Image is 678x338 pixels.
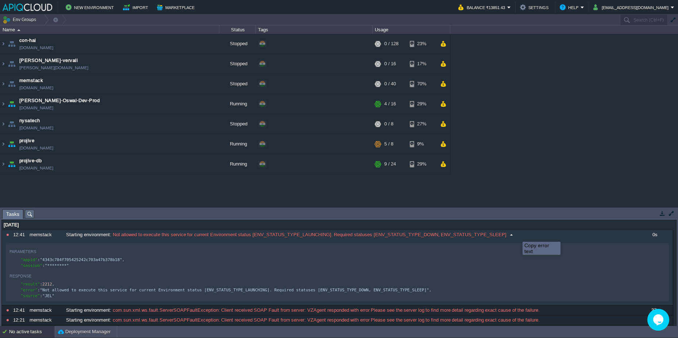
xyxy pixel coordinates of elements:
[7,34,17,54] img: AMDAwAAAACH5BAEAAAAALAAAAAABAAEAAAICRAEAOw==
[410,34,434,54] div: 23%
[28,325,63,335] div: mernstack
[19,84,53,92] a: [DOMAIN_NAME]
[19,117,40,124] span: nysatech
[9,247,36,256] div: Parameters
[0,154,6,174] img: AMDAwAAAACH5BAEAAAAALAAAAAABAAEAAAICRAEAOw==
[19,37,36,44] a: con-hai
[410,74,434,94] div: 70%
[58,328,111,335] button: Deployment Manager
[0,54,6,74] img: AMDAwAAAACH5BAEAAAAALAAAAAABAAEAAAICRAEAOw==
[66,307,110,314] span: Starting environment
[637,325,673,335] div: 15m 43s
[410,154,434,174] div: 29%
[21,288,38,292] span: "error"
[19,157,42,164] a: projive-db
[28,306,63,315] div: mernstack
[219,94,256,114] div: Running
[64,230,636,240] div: :
[19,124,53,132] a: [DOMAIN_NAME]
[410,94,434,114] div: 29%
[1,26,219,34] div: Name
[38,257,40,262] span: :
[373,26,450,34] div: Usage
[384,34,398,54] div: 0 / 128
[384,94,396,114] div: 4 / 16
[6,210,19,219] span: Tasks
[219,154,256,174] div: Running
[3,4,52,11] img: APIQCloud
[66,317,110,323] span: Starting environment
[21,257,38,262] span: "appid"
[3,15,39,25] button: Env Groups
[21,282,40,287] span: "result"
[647,309,671,331] iframe: chat widget
[17,29,20,31] img: AMDAwAAAACH5BAEAAAAALAAAAAABAAEAAAICRAEAOw==
[19,104,53,112] a: [DOMAIN_NAME]
[7,154,17,174] img: AMDAwAAAACH5BAEAAAAALAAAAAABAAEAAAICRAEAOw==
[219,34,256,54] div: Stopped
[220,26,255,34] div: Status
[19,137,34,144] a: projive
[64,325,636,335] div: :
[13,325,27,335] div: 11:56
[64,315,636,325] div: :
[2,220,673,230] div: [DATE]
[7,54,17,74] img: AMDAwAAAACH5BAEAAAAALAAAAAABAAEAAAICRAEAOw==
[410,114,434,134] div: 27%
[637,230,673,240] div: 0s
[524,242,559,254] div: Copy error text
[384,114,393,134] div: 0 / 8
[458,3,507,12] button: Balance ₹13851.43
[219,134,256,154] div: Running
[42,282,52,287] span: 2212
[13,306,27,315] div: 12:41
[19,97,100,104] a: [PERSON_NAME]-Oswal-Dev-Prod
[0,34,6,54] img: AMDAwAAAACH5BAEAAAAALAAAAAABAAEAAAICRAEAOw==
[66,232,110,238] span: Starting environment
[219,114,256,134] div: Stopped
[64,306,636,315] div: :
[42,263,45,268] span: :
[19,144,53,152] a: [DOMAIN_NAME]
[19,57,78,64] a: [PERSON_NAME]-vervali
[19,64,88,71] a: [PERSON_NAME][DOMAIN_NAME]
[0,134,6,154] img: AMDAwAAAACH5BAEAAAAALAAAAAABAAEAAAICRAEAOw==
[28,230,63,240] div: mernstack
[410,134,434,154] div: 9%
[0,94,6,114] img: AMDAwAAAACH5BAEAAAAALAAAAAABAAEAAAICRAEAOw==
[7,114,17,134] img: AMDAwAAAACH5BAEAAAAALAAAAAABAAEAAAICRAEAOw==
[256,26,372,34] div: Tags
[40,294,42,298] span: :
[52,282,55,287] span: ,
[9,272,31,280] div: Response
[560,3,581,12] button: Help
[7,74,17,94] img: AMDAwAAAACH5BAEAAAAALAAAAAABAAEAAAICRAEAOw==
[40,282,42,287] span: :
[0,114,6,134] img: AMDAwAAAACH5BAEAAAAALAAAAAABAAEAAAICRAEAOw==
[38,288,40,292] span: :
[7,94,17,114] img: AMDAwAAAACH5BAEAAAAALAAAAAABAAEAAAICRAEAOw==
[7,134,17,154] img: AMDAwAAAACH5BAEAAAAALAAAAAABAAEAAAICRAEAOw==
[40,288,429,292] span: "Not allowed to execute this service for current Environment status [ENV_STATUS_TYPE_LAUNCHING]. ...
[111,232,507,238] span: Not allowed to execute this service for current Environment status [ENV_STATUS_TYPE_LAUNCHING]. R...
[520,3,551,12] button: Settings
[122,257,125,262] span: ,
[410,54,434,74] div: 17%
[21,263,43,268] span: "session"
[42,294,54,298] span: "JEL"
[13,230,27,240] div: 12:41
[429,288,432,292] span: ,
[384,74,396,94] div: 0 / 40
[28,315,63,325] div: mernstack
[9,326,55,338] div: No active tasks
[111,317,540,323] span: com.sun.xml.ws.fault.ServerSOAPFaultException: Client received SOAP Fault from server: VZAgent re...
[111,307,540,314] span: com.sun.xml.ws.fault.ServerSOAPFaultException: Client received SOAP Fault from server: VZAgent re...
[219,74,256,94] div: Stopped
[19,164,53,172] span: [DOMAIN_NAME]
[19,77,43,84] a: mernstack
